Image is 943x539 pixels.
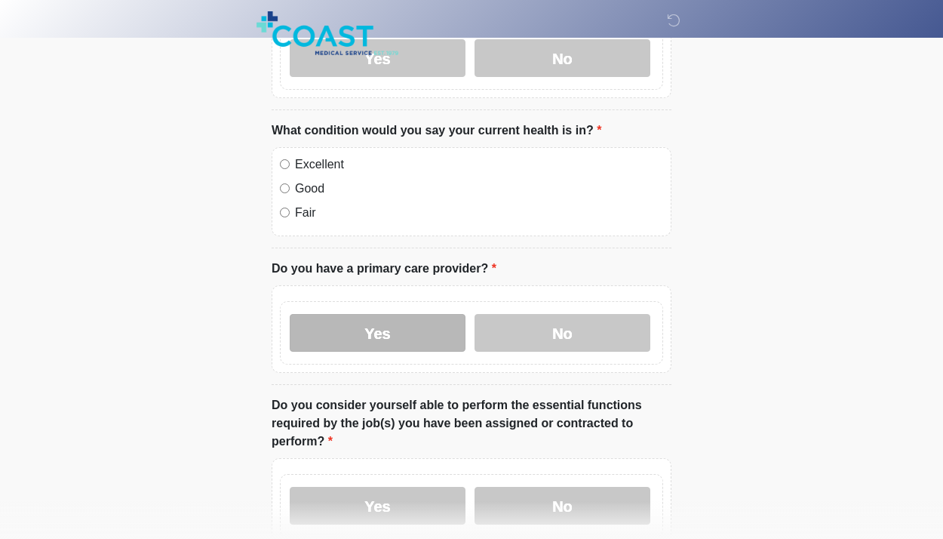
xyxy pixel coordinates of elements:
label: Do you consider yourself able to perform the essential functions required by the job(s) you have ... [272,396,671,451]
label: Excellent [295,156,663,174]
label: No [475,314,650,352]
label: Yes [290,314,465,352]
label: No [475,487,650,525]
label: Do you have a primary care provider? [272,260,496,278]
label: Good [295,180,663,198]
input: Excellent [280,159,290,169]
label: What condition would you say your current health is in? [272,122,601,140]
img: Coast Medical Service Logo [256,11,398,55]
label: Fair [295,204,663,222]
input: Fair [280,208,290,217]
input: Good [280,183,290,193]
label: Yes [290,487,465,525]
